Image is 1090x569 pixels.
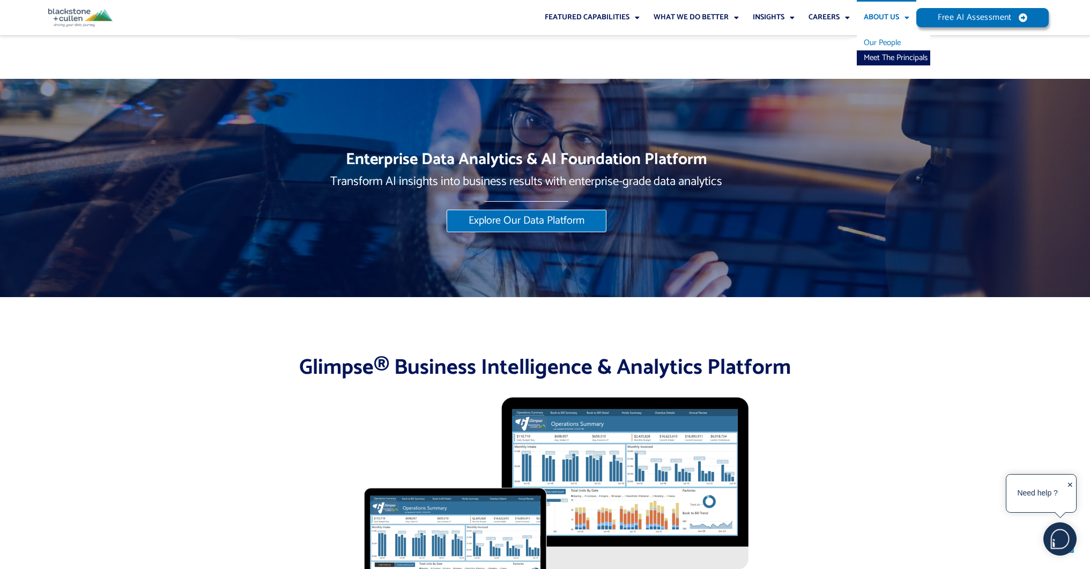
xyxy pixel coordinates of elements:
a: Explore Our Data Platform [447,210,606,232]
span: Transform AI insights into business results with enterprise-grade data analytics [330,175,722,188]
span: Explore Our Data Platform [469,216,584,226]
a: Meet The Principals [857,50,930,65]
h2: Glimpse® Business Intelligence & Analytics Platform [245,354,846,382]
a: Free AI Assessment [916,8,1049,27]
div: ✕ [1067,477,1073,511]
ul: About Us [857,35,930,65]
a: Transform AI insights into business results with enterprise-grade data analytics [309,170,744,193]
span: Free AI Assessment [938,13,1012,22]
div: Need help ? [1008,476,1067,511]
a: Our People [857,35,930,50]
img: users%2F5SSOSaKfQqXq3cFEnIZRYMEs4ra2%2Fmedia%2Fimages%2F-Bulle%20blanche%20sans%20fond%20%2B%20ma... [1044,523,1076,555]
